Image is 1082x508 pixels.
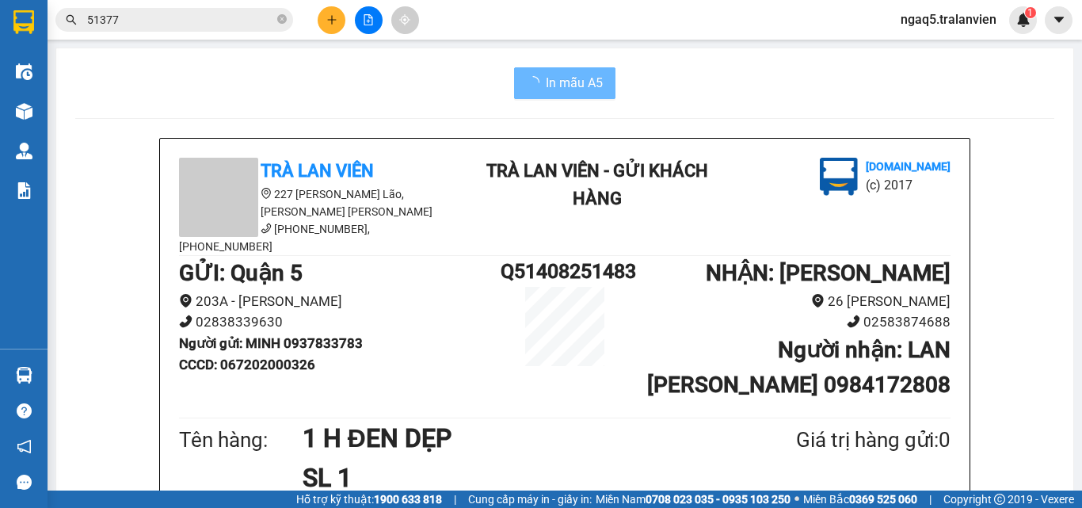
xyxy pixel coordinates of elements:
b: Người nhận : LAN [PERSON_NAME] 0984172808 [647,337,951,398]
span: caret-down [1052,13,1066,27]
button: In mẫu A5 [514,67,615,99]
li: (c) 2017 [133,75,218,95]
b: NHẬN : [PERSON_NAME] [706,260,951,286]
strong: 0708 023 035 - 0935 103 250 [646,493,791,506]
span: notification [17,439,32,454]
span: close-circle [277,13,287,28]
h1: Q51408251483 [501,256,629,287]
span: environment [811,294,825,307]
span: search [66,14,77,25]
li: 02838339630 [179,311,501,333]
sup: 1 [1025,7,1036,18]
span: Hỗ trợ kỹ thuật: [296,491,442,508]
strong: 1900 633 818 [374,493,442,506]
img: warehouse-icon [16,367,32,384]
h1: SL 1 [303,458,719,498]
span: Miền Nam [596,491,791,508]
span: aim [399,14,410,25]
div: Tên hàng: [179,424,303,456]
span: 1 [1027,7,1033,18]
b: GỬI : Quận 5 [179,260,303,286]
span: loading [527,76,546,89]
span: Cung cấp máy in - giấy in: [468,491,592,508]
img: logo-vxr [13,10,34,34]
span: question-circle [17,403,32,418]
span: Miền Bắc [803,491,917,508]
img: warehouse-icon [16,103,32,120]
span: ⚪️ [794,496,799,502]
b: [DOMAIN_NAME] [133,60,218,73]
input: Tìm tên, số ĐT hoặc mã đơn [87,11,274,29]
li: 02583874688 [629,311,951,333]
b: Người gửi : MINH 0937833783 [179,335,363,351]
strong: 0369 525 060 [849,493,917,506]
img: warehouse-icon [16,143,32,159]
span: message [17,475,32,490]
span: | [454,491,456,508]
div: Giá trị hàng gửi: 0 [719,424,951,456]
span: copyright [994,494,1005,505]
span: phone [847,315,860,328]
b: Trà Lan Viên - Gửi khách hàng [97,23,157,180]
span: file-add [363,14,374,25]
h1: 1 H ĐEN DẸP [303,418,719,458]
button: aim [391,6,419,34]
span: phone [261,223,272,234]
span: plus [326,14,337,25]
img: icon-new-feature [1016,13,1031,27]
span: environment [179,294,192,307]
img: logo.jpg [172,20,210,58]
span: close-circle [277,14,287,24]
b: Trà Lan Viên - Gửi khách hàng [486,161,708,208]
img: solution-icon [16,182,32,199]
span: In mẫu A5 [546,73,603,93]
li: (c) 2017 [866,175,951,195]
b: CCCD : 067202000326 [179,357,315,372]
li: 227 [PERSON_NAME] Lão, [PERSON_NAME] [PERSON_NAME] [179,185,464,220]
b: Trà Lan Viên [261,161,374,181]
b: Trà Lan Viên [20,102,58,177]
img: warehouse-icon [16,63,32,80]
button: caret-down [1045,6,1072,34]
button: file-add [355,6,383,34]
span: phone [179,315,192,328]
li: 203A - [PERSON_NAME] [179,291,501,312]
span: | [929,491,932,508]
li: [PHONE_NUMBER], [PHONE_NUMBER] [179,220,464,255]
span: ngaq5.tralanvien [888,10,1009,29]
button: plus [318,6,345,34]
img: logo.jpg [820,158,858,196]
span: environment [261,188,272,199]
b: [DOMAIN_NAME] [866,160,951,173]
li: 26 [PERSON_NAME] [629,291,951,312]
